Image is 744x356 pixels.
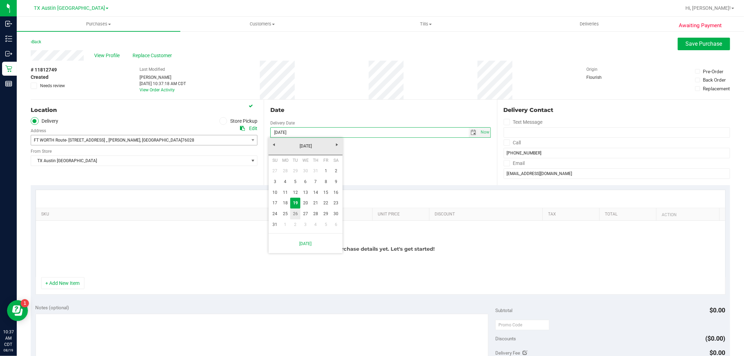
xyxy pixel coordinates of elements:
[523,350,528,355] i: Edit Delivery Fee
[300,219,310,230] a: 3
[300,176,310,187] a: 6
[331,219,341,230] a: 6
[31,66,57,74] span: # 11812749
[290,166,300,176] a: 29
[280,155,290,166] th: Monday
[34,5,105,11] span: TX Austin [GEOGRAPHIC_DATA]
[331,209,341,219] a: 30
[5,65,12,72] inline-svg: Retail
[21,299,29,308] iframe: Resource center unread badge
[321,166,331,176] a: 1
[469,128,479,137] span: select
[703,85,730,92] div: Replacement
[300,209,310,219] a: 27
[300,166,310,176] a: 30
[290,187,300,198] a: 12
[181,21,344,27] span: Customers
[504,158,525,168] label: Email
[435,212,540,217] a: Discount
[280,219,290,230] a: 1
[36,305,69,310] span: Notes (optional)
[686,40,722,47] span: Save Purchase
[290,198,300,209] td: Current focused date is Tuesday, August 19, 2025
[378,212,426,217] a: Unit Price
[140,74,186,81] div: [PERSON_NAME]
[248,135,257,145] span: select
[31,106,257,114] div: Location
[495,350,520,356] span: Delivery Fee
[7,300,28,321] iframe: Resource center
[656,208,719,221] th: Action
[332,139,343,150] a: Next
[321,176,331,187] a: 8
[311,198,321,209] a: 21
[31,117,59,125] label: Delivery
[504,138,521,148] label: Call
[270,209,280,219] a: 24
[290,198,300,209] a: 19
[31,148,52,154] label: From Store
[268,141,343,152] a: [DATE]
[140,66,165,73] label: Last Modified
[270,155,280,166] th: Sunday
[321,219,331,230] a: 5
[272,236,339,251] a: [DATE]
[249,125,257,132] div: Edit
[548,212,597,217] a: Tax
[280,187,290,198] a: 11
[706,335,726,342] span: ($0.00)
[331,176,341,187] a: 9
[311,219,321,230] a: 4
[5,20,12,27] inline-svg: Inbound
[182,138,194,143] span: 76028
[140,81,186,87] div: [DATE] 10:37:18 AM CDT
[321,155,331,166] th: Friday
[31,39,41,44] a: Back
[504,117,543,127] label: Text Message
[270,148,490,155] div: [DATE]
[270,219,280,230] a: 31
[17,21,180,27] span: Purchases
[495,320,549,330] input: Promo Code
[495,332,516,345] span: Discounts
[280,209,290,219] a: 25
[290,155,300,166] th: Tuesday
[605,212,653,217] a: Total
[107,138,140,143] span: , [PERSON_NAME]
[504,106,730,114] div: Delivery Contact
[94,52,122,59] span: View Profile
[180,17,344,31] a: Customers
[5,35,12,42] inline-svg: Inventory
[504,148,730,158] input: Format: (999) 999-9999
[331,155,341,166] th: Saturday
[508,17,671,31] a: Deliveries
[270,198,280,209] a: 17
[321,187,331,198] a: 15
[703,76,726,83] div: Back Order
[710,306,726,314] span: $0.00
[133,52,174,59] span: Replace Customer
[311,166,321,176] a: 31
[344,17,508,31] a: Tills
[331,166,341,176] a: 2
[331,198,341,209] a: 23
[678,38,730,50] button: Save Purchase
[311,176,321,187] a: 7
[270,120,295,126] label: Delivery Date
[3,348,14,353] p: 08/19
[140,88,175,92] a: View Order Activity
[300,155,310,166] th: Wednesday
[270,166,280,176] a: 27
[280,198,290,209] a: 18
[300,198,310,209] a: 20
[504,127,730,138] input: Format: (999) 999-9999
[331,187,341,198] a: 16
[495,308,512,313] span: Subtotal
[240,125,245,132] div: Copy address to clipboard
[41,212,307,217] a: SKU
[311,187,321,198] a: 14
[31,74,48,81] span: Created
[31,156,248,166] span: TX Austin [GEOGRAPHIC_DATA]
[321,198,331,209] a: 22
